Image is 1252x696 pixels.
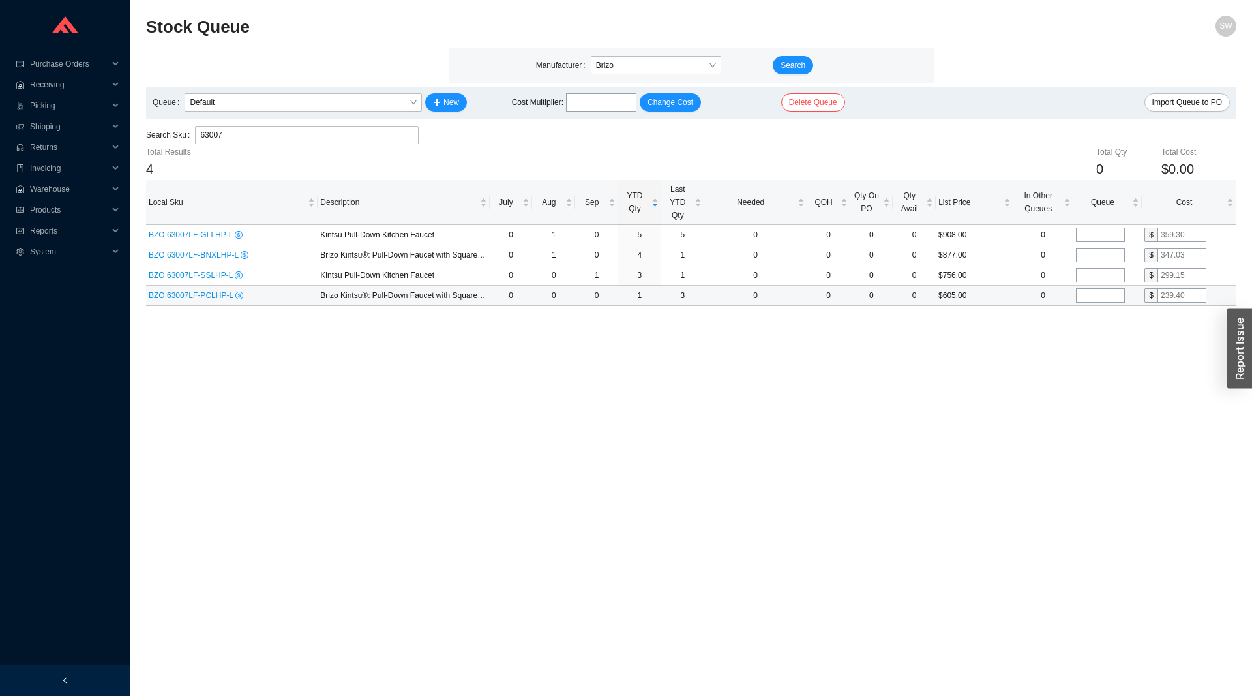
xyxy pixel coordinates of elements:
[241,251,248,259] span: dollar
[532,286,575,306] td: 0
[893,265,936,286] td: 0
[781,93,845,112] button: Delete Queue
[893,245,936,265] td: 0
[807,180,850,225] th: QOH sortable
[1219,16,1232,37] span: SW
[318,245,489,265] td: Brizo Kintsu®: Pull-Down Faucet with Square Spout - Less Handle - Lumicoat® Black Onyx
[235,231,243,239] span: dollar
[149,230,235,239] span: BZO 63007LF-GLLHP-L
[707,196,795,209] span: Needed
[235,292,243,299] span: dollar
[30,95,108,116] span: Picking
[425,93,467,112] button: plusNew
[850,245,893,265] td: 0
[30,74,108,95] span: Receiving
[1096,162,1103,176] span: 0
[318,265,489,286] td: Kintsu Pull-Down Kitchen Faucet
[664,183,692,222] span: Last YTD Qty
[1144,228,1157,242] div: $
[1144,196,1224,209] span: Cost
[575,286,618,306] td: 0
[190,94,417,111] span: Default
[1144,288,1157,303] div: $
[1144,268,1157,282] div: $
[810,196,838,209] span: QOH
[490,286,533,306] td: 0
[575,180,618,225] th: Sep sortable
[1013,265,1073,286] td: 0
[575,265,618,286] td: 1
[807,245,850,265] td: 0
[1157,288,1206,303] input: 239.40
[61,676,69,684] span: left
[850,225,893,245] td: 0
[575,245,618,265] td: 0
[661,225,704,245] td: 5
[618,265,661,286] td: 3
[30,241,108,262] span: System
[807,225,850,245] td: 0
[490,225,533,245] td: 0
[16,60,25,68] span: credit-card
[16,164,25,172] span: book
[532,180,575,225] th: Aug sortable
[536,56,591,74] label: Manufacturer
[149,196,305,209] span: Local Sku
[433,98,441,108] span: plus
[1096,145,1161,159] div: Total Qty
[1157,268,1206,282] input: 299.15
[1073,180,1142,225] th: Queue sortable
[575,225,618,245] td: 0
[893,225,936,245] td: 0
[621,189,649,215] span: YTD Qty
[704,286,807,306] td: 0
[149,291,235,300] span: BZO 63007LF-PCLHP-L
[532,265,575,286] td: 0
[146,126,195,144] label: Search Sku
[850,265,893,286] td: 0
[532,225,575,245] td: 1
[853,189,881,215] span: Qty On PO
[936,245,1013,265] td: $877.00
[490,265,533,286] td: 0
[532,245,575,265] td: 1
[640,93,701,112] button: Change Cost
[704,225,807,245] td: 0
[893,180,936,225] th: Qty Avail sortable
[618,286,661,306] td: 1
[704,180,807,225] th: Needed sortable
[30,158,108,179] span: Invoicing
[1157,228,1206,242] input: 359.30
[30,220,108,241] span: Reports
[704,245,807,265] td: 0
[661,180,704,225] th: Last YTD Qty sortable
[789,96,837,109] span: Delete Queue
[938,196,1000,209] span: List Price
[30,53,108,74] span: Purchase Orders
[618,225,661,245] td: 5
[704,265,807,286] td: 0
[149,271,235,280] span: BZO 63007LF-SSLHP-L
[936,286,1013,306] td: $605.00
[895,189,923,215] span: Qty Avail
[936,265,1013,286] td: $756.00
[1013,286,1073,306] td: 0
[318,225,489,245] td: Kintsu Pull-Down Kitchen Faucet
[443,96,459,109] span: New
[850,180,893,225] th: Qty On PO sortable
[618,245,661,265] td: 4
[16,248,25,256] span: setting
[773,56,813,74] button: Search
[1161,159,1194,180] span: $0.00
[1013,180,1073,225] th: In Other Queues sortable
[936,225,1013,245] td: $908.00
[30,179,108,200] span: Warehouse
[535,196,563,209] span: Aug
[512,96,563,109] span: Cost Multiplier :
[16,227,25,235] span: fund
[1013,225,1073,245] td: 0
[1161,145,1236,159] div: Total Cost
[146,180,318,225] th: Local Sku sortable
[661,286,704,306] td: 3
[1144,93,1230,112] button: Import Queue to PO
